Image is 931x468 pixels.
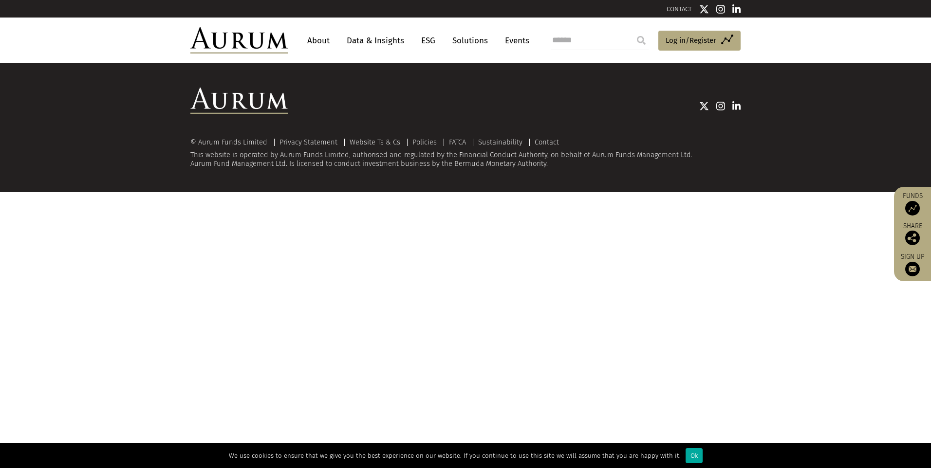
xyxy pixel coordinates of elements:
a: Contact [535,138,559,146]
img: Instagram icon [716,4,725,14]
a: Website Ts & Cs [350,138,400,146]
img: Linkedin icon [732,101,741,111]
a: ESG [416,32,440,50]
a: CONTACT [667,5,692,13]
a: FATCA [449,138,466,146]
a: Data & Insights [342,32,409,50]
img: Linkedin icon [732,4,741,14]
input: Submit [632,31,651,50]
img: Twitter icon [699,4,709,14]
a: Policies [412,138,437,146]
a: Events [500,32,529,50]
a: Funds [899,192,926,216]
img: Aurum Logo [190,88,288,114]
div: This website is operated by Aurum Funds Limited, authorised and regulated by the Financial Conduc... [190,138,741,168]
div: © Aurum Funds Limited [190,139,272,146]
a: Log in/Register [658,31,741,51]
a: Solutions [447,32,493,50]
img: Instagram icon [716,101,725,111]
img: Twitter icon [699,101,709,111]
a: Sustainability [478,138,522,146]
span: Log in/Register [666,35,716,46]
a: Privacy Statement [279,138,337,146]
img: Aurum [190,27,288,54]
a: About [302,32,335,50]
